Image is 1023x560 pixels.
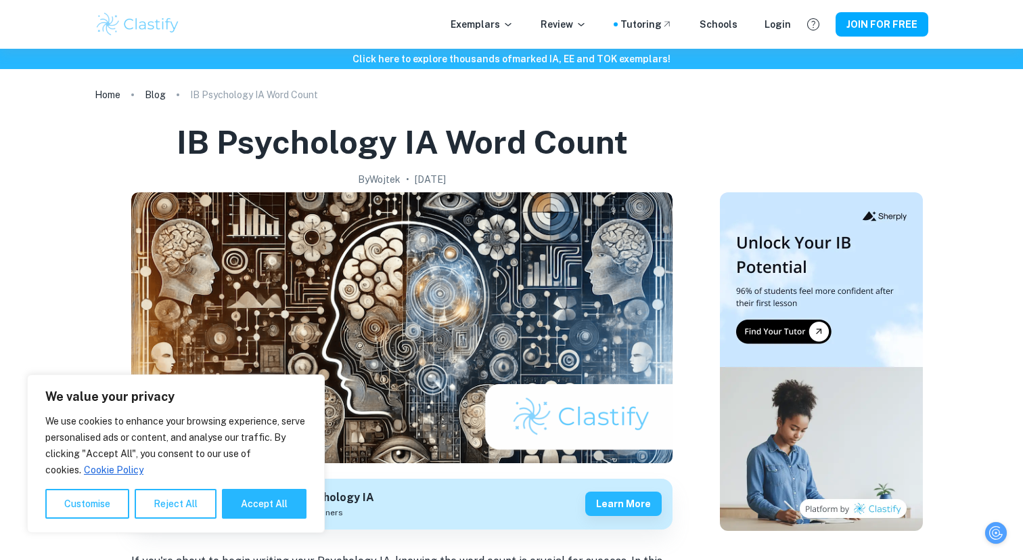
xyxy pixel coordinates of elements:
[45,413,306,478] p: We use cookies to enhance your browsing experience, serve personalised ads or content, and analys...
[135,489,217,519] button: Reject All
[131,192,673,463] img: IB Psychology IA Word Count cover image
[131,479,673,530] a: Get feedback on yourPsychology IAMarked only by official IB examinersLearn more
[222,489,306,519] button: Accept All
[83,464,144,476] a: Cookie Policy
[95,11,181,38] img: Clastify logo
[836,12,928,37] button: JOIN FOR FREE
[585,492,662,516] button: Learn more
[177,121,628,164] h1: IB Psychology IA Word Count
[802,13,825,36] button: Help and Feedback
[720,192,923,531] img: Thumbnail
[190,87,318,102] p: IB Psychology IA Word Count
[451,17,514,32] p: Exemplars
[620,17,673,32] a: Tutoring
[415,172,446,187] h2: [DATE]
[145,85,166,104] a: Blog
[3,51,1020,66] h6: Click here to explore thousands of marked IA, EE and TOK exemplars !
[700,17,737,32] a: Schools
[45,489,129,519] button: Customise
[27,374,325,533] div: We value your privacy
[358,172,401,187] h2: By Wojtek
[765,17,791,32] a: Login
[406,172,409,187] p: •
[95,85,120,104] a: Home
[45,389,306,405] p: We value your privacy
[541,17,587,32] p: Review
